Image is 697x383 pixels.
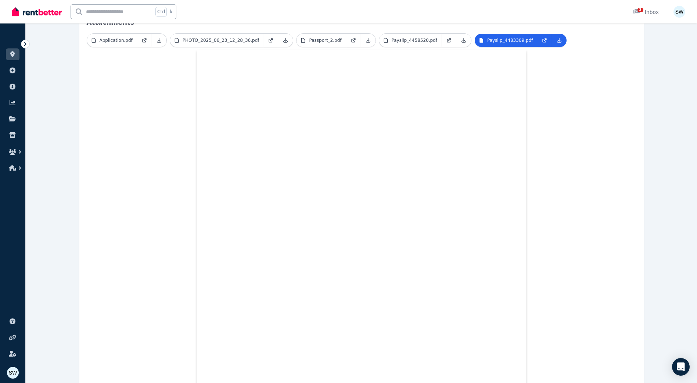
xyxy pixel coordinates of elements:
[442,34,456,47] a: Open in new Tab
[155,7,167,17] span: Ctrl
[672,358,690,376] div: Open Intercom Messenger
[7,367,19,379] img: Sam Watson
[183,37,259,43] p: PHOTO_2025_06_23_12_28_36.pdf
[309,37,341,43] p: Passport_2.pdf
[487,37,533,43] p: Payslip_4483309.pdf
[297,34,346,47] a: Passport_2.pdf
[637,8,643,12] span: 3
[263,34,278,47] a: Open in new Tab
[361,34,376,47] a: Download Attachment
[137,34,152,47] a: Open in new Tab
[379,34,442,47] a: Payslip_4458520.pdf
[475,34,537,47] a: Payslip_4483309.pdf
[278,34,293,47] a: Download Attachment
[673,6,685,18] img: Sam Watson
[87,34,137,47] a: Application.pdf
[100,37,133,43] p: Application.pdf
[12,6,62,17] img: RentBetter
[152,34,166,47] a: Download Attachment
[392,37,437,43] p: Payslip_4458520.pdf
[537,34,552,47] a: Open in new Tab
[552,34,567,47] a: Download Attachment
[170,9,172,15] span: k
[346,34,361,47] a: Open in new Tab
[456,34,471,47] a: Download Attachment
[170,34,264,47] a: PHOTO_2025_06_23_12_28_36.pdf
[633,8,659,16] div: Inbox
